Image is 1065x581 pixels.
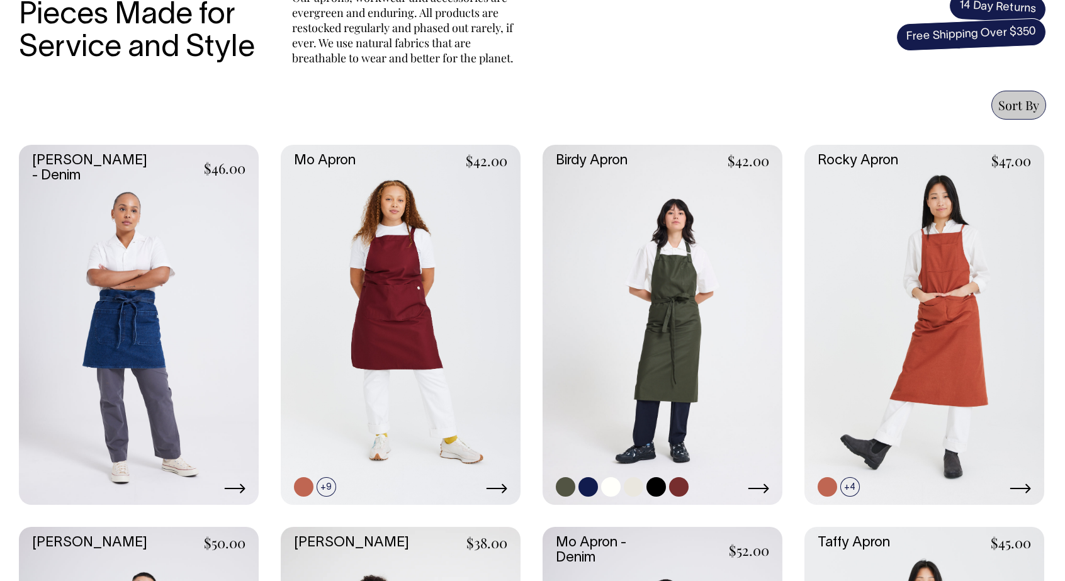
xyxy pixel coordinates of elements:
span: +4 [840,477,860,497]
span: Sort By [998,96,1039,113]
span: +9 [317,477,336,497]
span: Free Shipping Over $350 [896,18,1047,52]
